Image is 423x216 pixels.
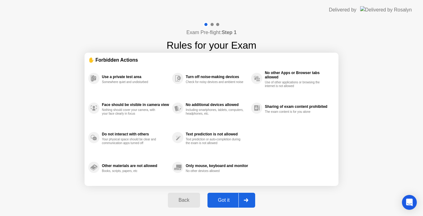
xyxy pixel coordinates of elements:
[329,6,356,14] div: Delivered by
[102,132,169,136] div: Do not interact with others
[170,197,198,203] div: Back
[222,30,237,35] b: Step 1
[186,75,248,79] div: Turn off noise-making devices
[102,75,169,79] div: Use a private test area
[265,71,332,79] div: No other Apps or Browser tabs allowed
[265,81,323,88] div: Use of other applications or browsing the internet is not allowed
[209,197,238,203] div: Got it
[102,169,160,173] div: Books, scripts, papers, etc
[402,195,417,210] div: Open Intercom Messenger
[186,132,248,136] div: Text prediction is not allowed
[360,6,412,13] img: Delivered by Rosalyn
[186,80,244,84] div: Check for noisy devices and ambient noise
[186,164,248,168] div: Only mouse, keyboard and monitor
[167,38,256,53] h1: Rules for your Exam
[102,138,160,145] div: Your physical space should be clear and communication apps turned off
[102,80,160,84] div: Somewhere quiet and undisturbed
[186,103,248,107] div: No additional devices allowed
[102,164,169,168] div: Other materials are not allowed
[186,29,237,36] h4: Exam Pre-flight:
[88,56,335,64] div: ✋ Forbidden Actions
[168,193,200,208] button: Back
[207,193,255,208] button: Got it
[186,108,244,116] div: Including smartphones, tablets, computers, headphones, etc.
[102,103,169,107] div: Face should be visible in camera view
[186,169,244,173] div: No other devices allowed
[102,108,160,116] div: Nothing should cover your camera, with your face clearly in focus
[186,138,244,145] div: Text prediction or auto-completion during the exam is not allowed
[265,110,323,114] div: The exam content is for you alone
[265,104,332,109] div: Sharing of exam content prohibited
